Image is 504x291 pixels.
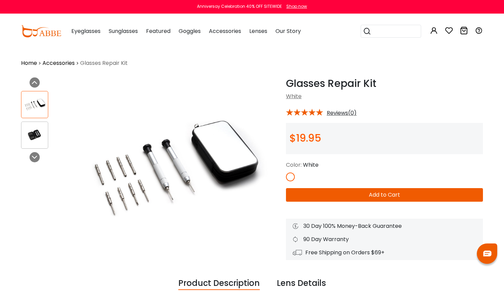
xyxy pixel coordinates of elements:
img: Glasses Repair Kit White Frames from ABBE Glasses [21,98,48,111]
a: White [286,92,302,100]
span: Featured [146,27,170,35]
a: Accessories [42,59,75,67]
img: Glasses Repair Kit White Frames from ABBE Glasses [65,77,279,256]
div: 30 Day 100% Money-Back Guarantee [293,222,476,230]
div: Product Description [178,277,260,290]
span: Eyeglasses [71,27,101,35]
div: Free Shipping on Orders $69+ [293,249,476,257]
span: Sunglasses [109,27,138,35]
span: Our Story [275,27,301,35]
a: Shop now [283,3,307,9]
span: Reviews(0) [327,110,357,116]
span: Goggles [179,27,201,35]
h1: Glasses Repair Kit [286,77,483,90]
a: Home [21,59,37,67]
img: abbeglasses.com [21,25,61,37]
span: White [303,161,319,169]
div: Lens Details [277,277,326,290]
span: Accessories [209,27,241,35]
div: 90 Day Warranty [293,235,476,243]
span: Lenses [249,27,267,35]
span: Glasses Repair Kit [80,59,128,67]
span: Color: [286,161,302,169]
img: chat [483,251,491,256]
img: Glasses Repair Kit White Frames from ABBE Glasses [21,128,48,142]
div: Anniversay Celebration 40% OFF SITEWIDE [197,3,282,10]
div: Shop now [286,3,307,10]
button: Add to Cart [286,188,483,202]
span: $19.95 [289,131,321,145]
